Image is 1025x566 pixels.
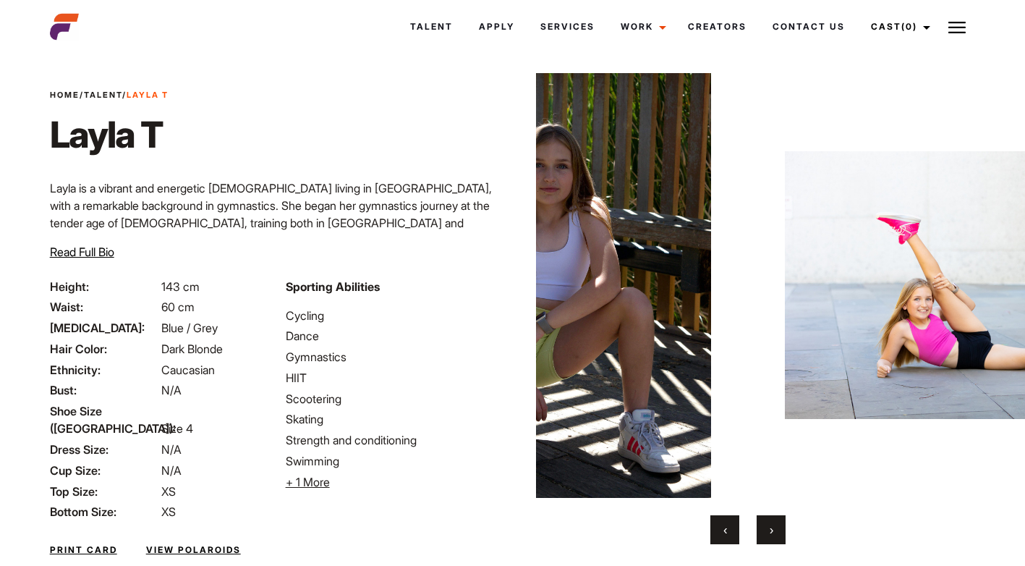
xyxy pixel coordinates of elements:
span: Bottom Size: [50,503,158,520]
span: N/A [161,463,182,478]
span: Dark Blonde [161,342,223,356]
span: Ethnicity: [50,361,158,379]
span: Shoe Size ([GEOGRAPHIC_DATA]): [50,402,158,437]
strong: Layla T [127,90,169,100]
span: 143 cm [161,279,200,294]
span: Hair Color: [50,340,158,358]
span: Next [770,523,773,537]
a: Creators [675,7,760,46]
span: + 1 More [286,475,330,489]
span: Top Size: [50,483,158,500]
p: Layla is a vibrant and energetic [DEMOGRAPHIC_DATA] living in [GEOGRAPHIC_DATA], with a remarkabl... [50,179,504,318]
span: N/A [161,442,182,457]
img: cropped-aefm-brand-fav-22-square.png [50,12,79,41]
span: N/A [161,383,182,397]
li: Strength and conditioning [286,431,504,449]
span: Previous [723,523,727,537]
a: Talent [397,7,466,46]
li: Cycling [286,307,504,324]
span: Dress Size: [50,441,158,458]
li: Scootering [286,390,504,407]
span: Height: [50,278,158,295]
span: Read Full Bio [50,245,114,259]
span: Caucasian [161,363,215,377]
span: [MEDICAL_DATA]: [50,319,158,337]
a: Print Card [50,544,117,557]
span: Cup Size: [50,462,158,479]
a: Home [50,90,80,100]
span: Size 4 [161,421,193,436]
li: Gymnastics [286,348,504,366]
img: image5 2 [368,73,770,498]
span: (0) [901,21,917,32]
a: Cast(0) [858,7,939,46]
span: 60 cm [161,300,195,314]
span: XS [161,504,176,519]
li: Skating [286,410,504,428]
h1: Layla T [50,113,169,156]
li: HIIT [286,369,504,387]
a: Talent [84,90,122,100]
button: Read Full Bio [50,243,114,261]
img: Burger icon [948,19,966,36]
a: Services [527,7,608,46]
a: View Polaroids [146,544,241,557]
span: Waist: [50,298,158,316]
span: / / [50,89,169,101]
span: Blue / Grey [161,321,218,335]
a: Contact Us [760,7,858,46]
li: Swimming [286,452,504,470]
strong: Sporting Abilities [286,279,380,294]
a: Apply [466,7,527,46]
li: Dance [286,327,504,345]
span: XS [161,484,176,499]
a: Work [608,7,675,46]
span: Bust: [50,381,158,399]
